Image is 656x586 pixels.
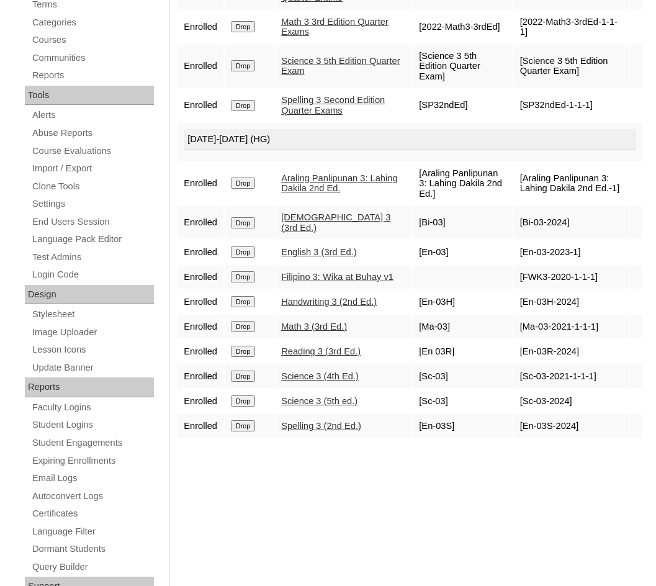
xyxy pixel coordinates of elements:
[231,346,255,357] input: Drop
[231,321,255,332] input: Drop
[413,290,512,313] td: [En-03H]
[514,206,629,239] td: [Bi-03-2024]
[177,265,223,289] td: Enrolled
[413,162,512,205] td: [Araling Panlipunan 3: Lahing Dakila 2nd Ed.]
[231,296,255,307] input: Drop
[231,395,255,407] input: Drop
[31,559,154,575] a: Query Builder
[231,60,255,71] input: Drop
[281,421,361,431] a: Spelling 3 (2nd Ed.)
[514,364,629,388] td: [Sc-03-2021-1-1-1]
[177,290,223,313] td: Enrolled
[31,125,154,141] a: Abuse Reports
[281,173,397,194] a: Araling Panlipunan 3: Lahing Dakila 2nd Ed.
[231,246,255,258] input: Drop
[514,265,629,289] td: [FWK3-2020-1-1-1]
[31,453,154,469] a: Expiring Enrollments
[31,471,154,486] a: Email Logs
[413,89,512,122] td: [SP32ndEd]
[231,178,255,189] input: Drop
[413,364,512,388] td: [Sc-03]
[281,247,356,257] a: English 3 (3rd Ed.)
[231,217,255,228] input: Drop
[231,271,255,282] input: Drop
[31,267,154,282] a: Login Code
[31,107,154,123] a: Alerts
[281,95,385,115] a: Spelling 3 Second Edition Quarter Exams
[413,45,512,88] td: [Science 3 5th Edition Quarter Exam]
[31,524,154,539] a: Language Filter
[25,377,154,397] div: Reports
[177,240,223,264] td: Enrolled
[177,364,223,388] td: Enrolled
[31,307,154,322] a: Stylesheet
[31,179,154,194] a: Clone Tools
[514,414,629,438] td: [En-03S-2024]
[413,11,512,43] td: [2022-Math3-3rdEd]
[413,340,512,363] td: [En 03R]
[231,420,255,431] input: Drop
[31,342,154,358] a: Lesson Icons
[231,100,255,111] input: Drop
[281,371,359,381] a: Science 3 (4th Ed.)
[31,50,154,66] a: Communities
[31,489,154,504] a: Autoconvert Logs
[413,315,512,338] td: [Ma-03]
[31,232,154,247] a: Language Pack Editor
[31,435,154,451] a: Student Engagements
[31,143,154,159] a: Course Evaluations
[31,250,154,265] a: Test Admins
[31,161,154,176] a: Import / Export
[514,389,629,413] td: [Sc-03-2024]
[31,214,154,230] a: End Users Session
[281,272,393,282] a: Filipino 3: Wika at Buhay v1
[31,68,154,83] a: Reports
[413,240,512,264] td: [En-03]
[281,297,377,307] a: Handwriting 3 (2nd Ed.)
[281,322,347,331] a: Math 3 (3rd Ed.)
[31,32,154,48] a: Courses
[514,290,629,313] td: [En-03H-2024]
[281,56,400,76] a: Science 3 5th Edition Quarter Exam
[31,360,154,376] a: Update Banner
[514,315,629,338] td: [Ma-03-2021-1-1-1]
[177,389,223,413] td: Enrolled
[31,541,154,557] a: Dormant Students
[514,340,629,363] td: [En-03R-2024]
[177,45,223,88] td: Enrolled
[31,400,154,415] a: Faculty Logins
[31,325,154,340] a: Image Uploader
[514,240,629,264] td: [En-03-2023-1]
[231,371,255,382] input: Drop
[31,15,154,30] a: Categories
[514,89,629,122] td: [SP32ndEd-1-1-1]
[177,89,223,122] td: Enrolled
[177,340,223,363] td: Enrolled
[514,11,629,43] td: [2022-Math3-3rdEd-1-1-1]
[281,212,390,233] a: [DEMOGRAPHIC_DATA] 3 (3rd Ed.)
[177,206,223,239] td: Enrolled
[31,196,154,212] a: Settings
[413,414,512,438] td: [En-03S]
[514,45,629,88] td: [Science 3 5th Edition Quarter Exam]
[281,17,389,37] a: Math 3 3rd Edition Quarter Exams
[177,162,223,205] td: Enrolled
[177,414,223,438] td: Enrolled
[31,417,154,433] a: Student Logins
[31,506,154,521] a: Certificates
[25,285,154,305] div: Design
[177,315,223,338] td: Enrolled
[514,162,629,205] td: [Araling Panlipunan 3: Lahing Dakila 2nd Ed.-1]
[184,129,636,150] div: [DATE]-[DATE] (HG)
[177,11,223,43] td: Enrolled
[281,346,361,356] a: Reading 3 (3rd Ed.)
[413,206,512,239] td: [Bi-03]
[231,21,255,32] input: Drop
[25,86,154,106] div: Tools
[281,396,357,406] a: Science 3 (5th ed.)
[413,389,512,413] td: [Sc-03]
